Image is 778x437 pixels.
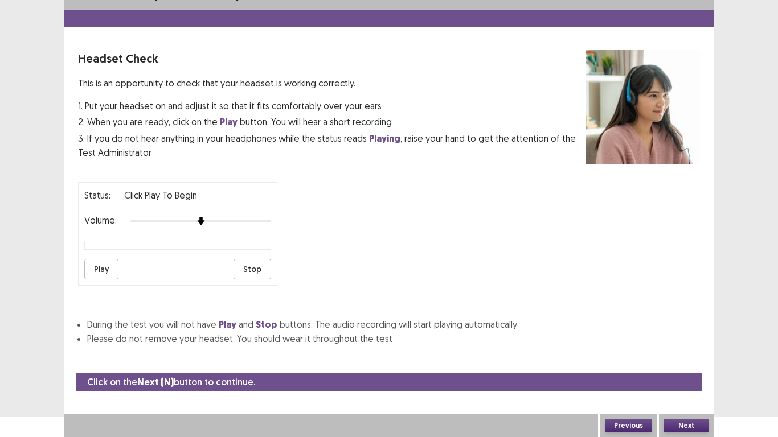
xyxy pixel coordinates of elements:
[197,217,205,225] img: arrow-thumb
[78,76,586,90] p: This is an opportunity to check that your headset is working correctly.
[78,99,586,113] p: 1. Put your headset on and adjust it so that it fits comfortably over your ears
[87,332,700,345] li: Please do not remove your headset. You should wear it throughout the test
[78,115,586,129] p: 2. When you are ready, click on the button. You will hear a short recording
[137,376,174,388] strong: Next (N)
[220,116,238,128] strong: Play
[87,375,255,389] p: Click on the button to continue.
[87,318,700,332] li: During the test you will not have and buttons. The audio recording will start playing automatically
[84,213,117,227] p: Volume:
[219,319,236,331] strong: Play
[256,319,277,331] strong: Stop
[84,188,110,202] p: Status:
[84,259,118,279] button: Play
[586,50,700,164] img: headset test
[664,419,709,432] button: Next
[234,259,271,279] button: Stop
[124,188,197,202] p: Click Play to Begin
[605,419,652,432] button: Previous
[369,133,400,145] strong: Playing
[78,50,586,67] p: Headset Check
[78,131,586,159] p: 3. If you do not hear anything in your headphones while the status reads , raise your hand to get...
